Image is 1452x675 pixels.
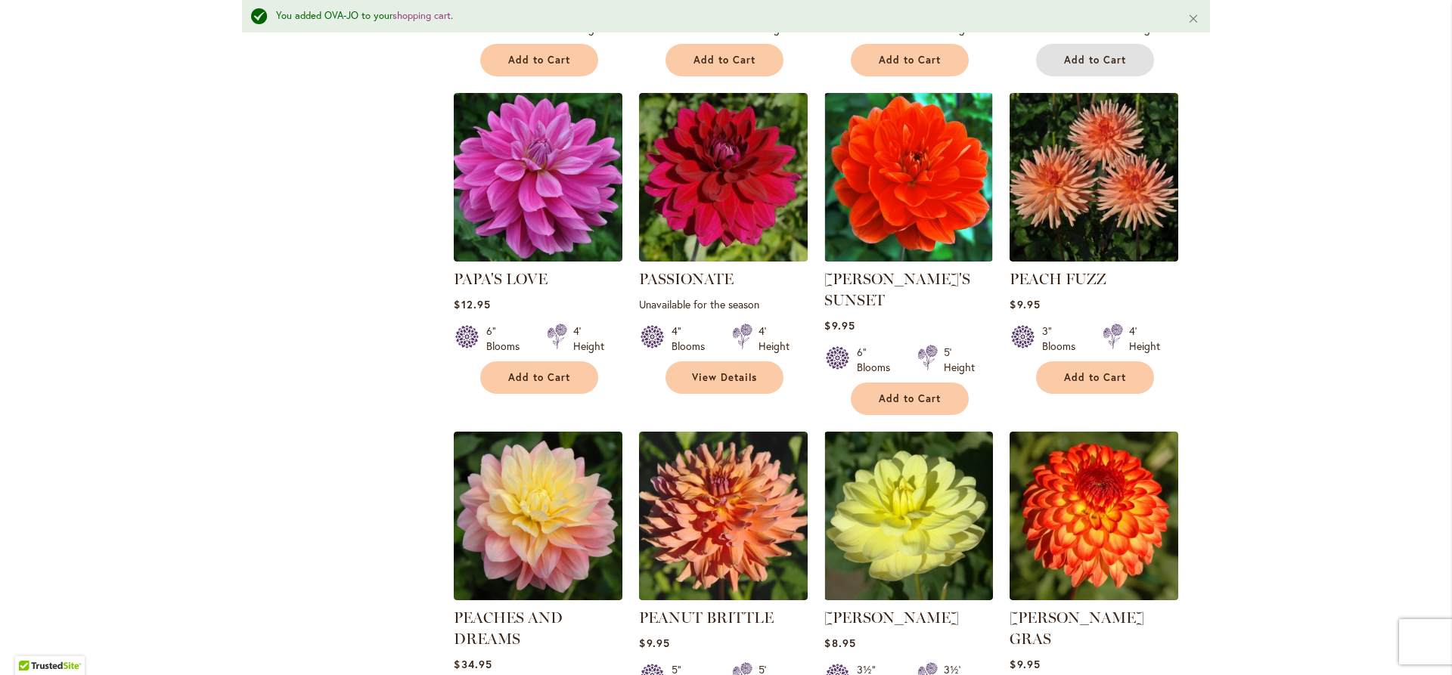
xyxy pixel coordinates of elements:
[454,270,548,288] a: PAPA'S LOVE
[392,9,451,22] a: shopping cart
[454,589,622,603] a: PEACHES AND DREAMS
[1010,93,1178,262] img: PEACH FUZZ
[639,297,808,311] p: Unavailable for the season
[665,361,783,394] a: View Details
[693,54,755,67] span: Add to Cart
[454,657,492,671] span: $34.95
[824,318,855,333] span: $9.95
[879,392,941,405] span: Add to Cart
[1010,270,1106,288] a: PEACH FUZZ
[639,250,808,265] a: PASSIONATE
[1010,250,1178,265] a: PEACH FUZZ
[824,270,970,309] a: [PERSON_NAME]'S SUNSET
[1036,361,1154,394] button: Add to Cart
[486,324,529,354] div: 6" Blooms
[508,54,570,67] span: Add to Cart
[665,44,783,76] button: Add to Cart
[851,44,969,76] button: Add to Cart
[1064,54,1126,67] span: Add to Cart
[1010,432,1178,600] img: MARDY GRAS
[454,608,563,648] a: PEACHES AND DREAMS
[480,361,598,394] button: Add to Cart
[480,44,598,76] button: Add to Cart
[851,382,969,415] button: Add to Cart
[1064,371,1126,384] span: Add to Cart
[454,250,622,265] a: PAPA'S LOVE
[824,432,993,600] img: PEGGY JEAN
[857,345,899,375] div: 6" Blooms
[1010,589,1178,603] a: MARDY GRAS
[672,324,714,354] div: 4" Blooms
[639,636,669,650] span: $9.95
[944,345,975,375] div: 5' Height
[454,297,490,311] span: $12.95
[1129,324,1160,354] div: 4' Height
[454,93,622,262] img: PAPA'S LOVE
[1010,297,1040,311] span: $9.95
[824,608,959,627] a: [PERSON_NAME]
[639,432,808,600] img: PEANUT BRITTLE
[1010,657,1040,671] span: $9.95
[573,324,604,354] div: 4' Height
[11,621,54,664] iframe: Launch Accessibility Center
[639,93,808,262] img: PASSIONATE
[692,371,757,384] span: View Details
[824,589,993,603] a: PEGGY JEAN
[1042,324,1084,354] div: 3" Blooms
[508,371,570,384] span: Add to Cart
[639,589,808,603] a: PEANUT BRITTLE
[1010,608,1144,648] a: [PERSON_NAME] GRAS
[879,54,941,67] span: Add to Cart
[759,324,790,354] div: 4' Height
[639,608,774,627] a: PEANUT BRITTLE
[1036,44,1154,76] button: Add to Cart
[824,93,993,262] img: PATRICIA ANN'S SUNSET
[276,9,1165,23] div: You added OVA-JO to your .
[454,432,622,600] img: PEACHES AND DREAMS
[639,270,734,288] a: PASSIONATE
[824,250,993,265] a: PATRICIA ANN'S SUNSET
[824,636,855,650] span: $8.95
